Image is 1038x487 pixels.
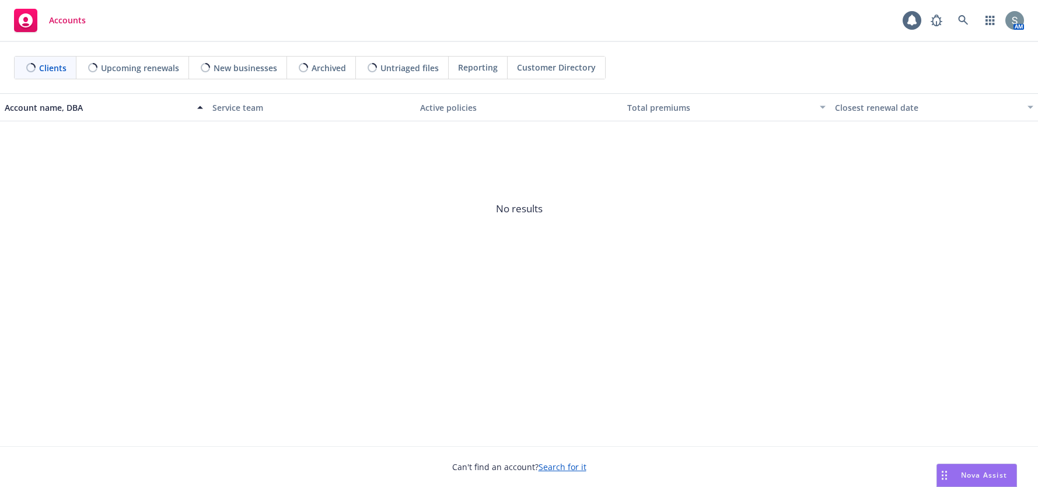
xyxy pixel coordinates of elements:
span: Clients [39,62,67,74]
span: Untriaged files [380,62,439,74]
a: Search for it [539,461,586,472]
span: Reporting [458,61,498,73]
a: Report a Bug [925,9,948,32]
span: New businesses [214,62,277,74]
a: Accounts [9,4,90,37]
span: Can't find an account? [452,461,586,473]
div: Active policies [420,101,618,114]
a: Switch app [978,9,1002,32]
button: Service team [208,93,415,121]
img: photo [1005,11,1024,30]
span: Upcoming renewals [101,62,179,74]
button: Active policies [415,93,623,121]
div: Service team [212,101,411,114]
span: Customer Directory [517,61,596,73]
span: Accounts [49,16,86,25]
span: Nova Assist [961,470,1007,480]
div: Closest renewal date [835,101,1020,114]
div: Total premiums [627,101,813,114]
a: Search [952,9,975,32]
div: Drag to move [937,464,952,486]
div: Account name, DBA [5,101,190,114]
button: Total premiums [623,93,830,121]
button: Closest renewal date [830,93,1038,121]
span: Archived [312,62,346,74]
button: Nova Assist [936,464,1017,487]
